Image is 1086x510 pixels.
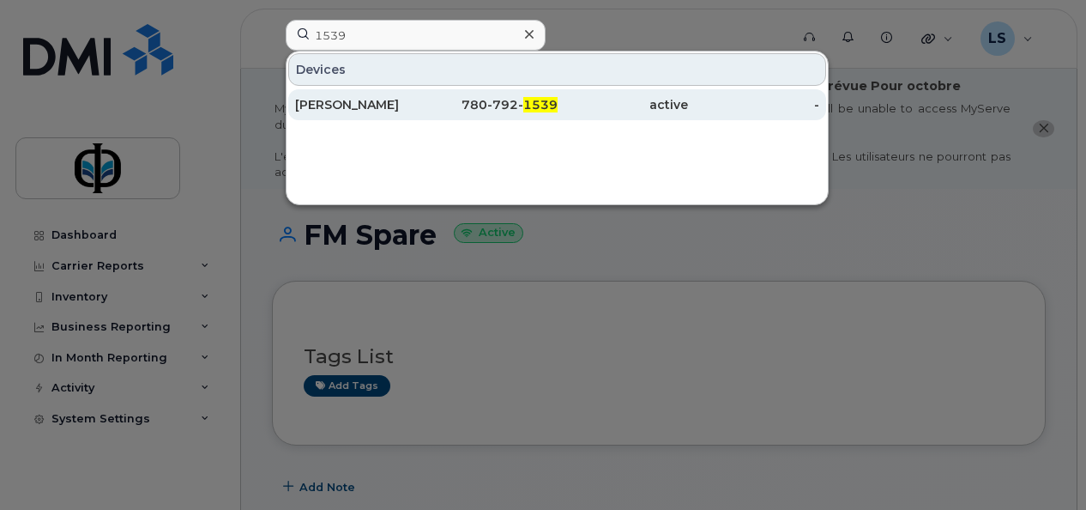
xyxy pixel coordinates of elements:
a: [PERSON_NAME]780-792-1539active- [288,89,826,120]
div: 780-792- [426,96,558,113]
div: active [558,96,689,113]
span: 1539 [523,97,558,112]
div: - [688,96,819,113]
div: [PERSON_NAME] [295,96,426,113]
div: Devices [288,53,826,86]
